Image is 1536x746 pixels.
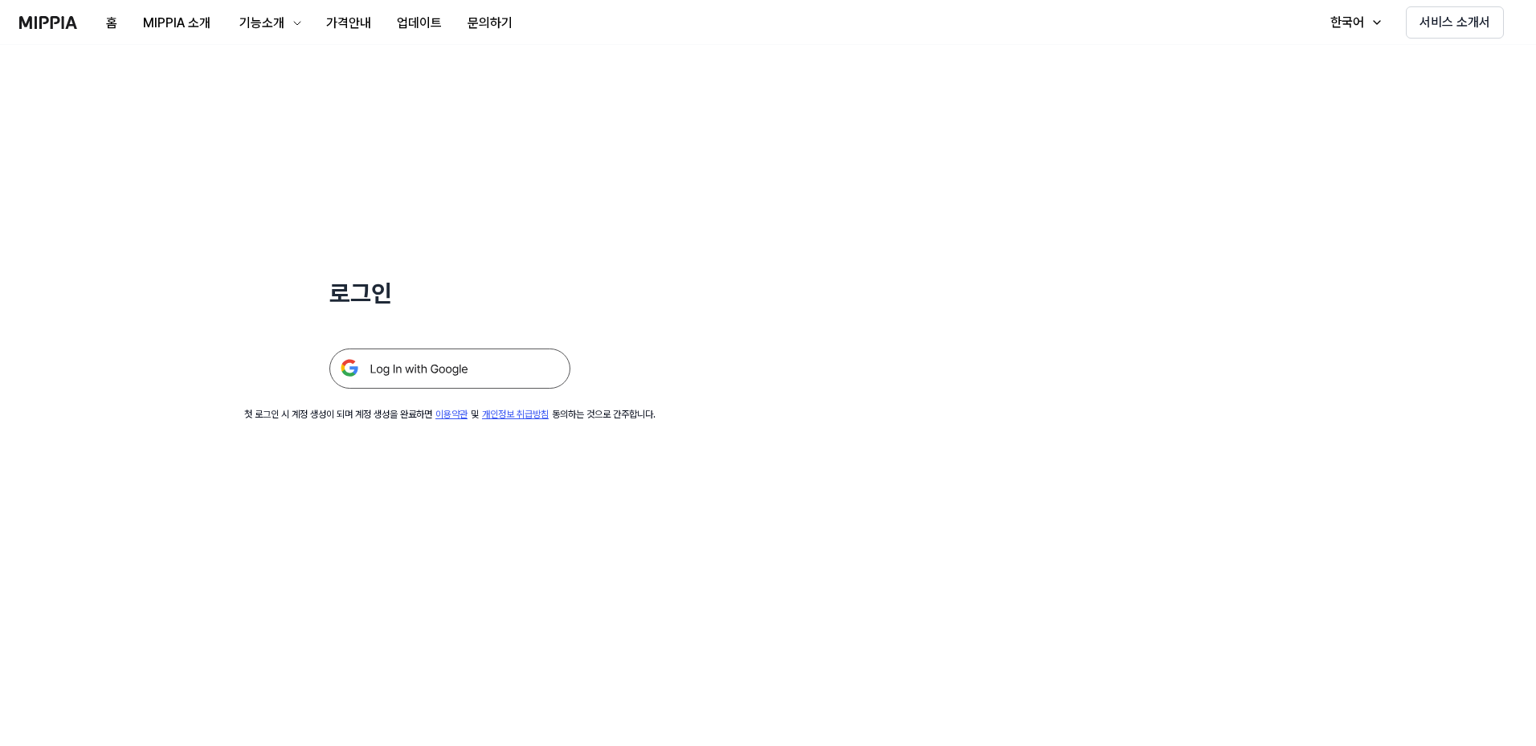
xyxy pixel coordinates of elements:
[1314,6,1393,39] button: 한국어
[244,408,656,422] div: 첫 로그인 시 계정 생성이 되며 계정 생성을 완료하면 및 동의하는 것으로 간주합니다.
[93,7,130,39] button: 홈
[19,16,77,29] img: logo
[223,7,313,39] button: 기능소개
[1327,13,1367,32] div: 한국어
[435,409,468,420] a: 이용약관
[313,7,384,39] button: 가격안내
[1406,6,1504,39] button: 서비스 소개서
[236,14,288,33] div: 기능소개
[384,1,455,45] a: 업데이트
[130,7,223,39] button: MIPPIA 소개
[329,349,570,389] img: 구글 로그인 버튼
[384,7,455,39] button: 업데이트
[482,409,549,420] a: 개인정보 취급방침
[455,7,525,39] button: 문의하기
[329,276,570,310] h1: 로그인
